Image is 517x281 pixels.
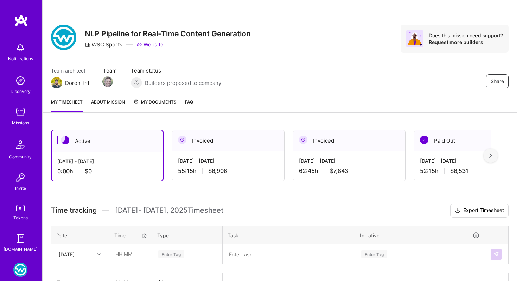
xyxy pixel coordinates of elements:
[59,250,75,258] div: [DATE]
[493,251,499,257] img: Submit
[9,153,32,161] div: Community
[131,67,221,74] span: Team status
[103,76,112,88] a: Team Member Avatar
[12,263,29,277] a: WSC Sports: NLP Pipeline for Real-Time Content Generation
[178,157,279,164] div: [DATE] - [DATE]
[133,98,177,106] span: My Documents
[223,226,355,244] th: Task
[16,205,25,211] img: tokens
[13,170,27,185] img: Invite
[85,168,92,175] span: $0
[13,41,27,55] img: bell
[450,204,509,218] button: Export Timesheet
[299,157,400,164] div: [DATE] - [DATE]
[102,76,113,87] img: Team Member Avatar
[51,98,83,112] a: My timesheet
[133,98,177,112] a: My Documents
[65,79,81,87] div: Doron
[51,77,62,88] img: Team Architect
[491,78,504,85] span: Share
[172,130,284,151] div: Invoiced
[13,74,27,88] img: discovery
[429,39,503,45] div: Request more builders
[486,74,509,88] button: Share
[51,67,89,74] span: Team architect
[136,41,164,48] a: Website
[361,249,387,260] div: Enter Tag
[420,136,428,144] img: Paid Out
[97,252,101,256] i: icon Chevron
[115,206,223,215] span: [DATE] - [DATE] , 2025 Timesheet
[13,231,27,245] img: guide book
[52,130,163,152] div: Active
[13,214,28,221] div: Tokens
[489,153,492,158] img: right
[91,98,125,112] a: About Mission
[145,79,221,87] span: Builders proposed to company
[429,32,503,39] div: Does this mission need support?
[450,167,468,175] span: $6,531
[61,136,69,144] img: Active
[15,185,26,192] div: Invite
[11,88,31,95] div: Discovery
[152,226,223,244] th: Type
[51,206,97,215] span: Time tracking
[13,105,27,119] img: teamwork
[13,263,27,277] img: WSC Sports: NLP Pipeline for Real-Time Content Generation
[406,30,423,47] img: Avatar
[360,231,480,239] div: Initiative
[12,119,29,126] div: Missions
[85,41,122,48] div: WSC Sports
[185,98,193,112] a: FAQ
[158,249,184,260] div: Enter Tag
[51,25,76,50] img: Company Logo
[110,245,152,263] input: HH:MM
[14,14,28,27] img: logo
[299,136,307,144] img: Invoiced
[299,167,400,175] div: 62:45 h
[51,226,109,244] th: Date
[178,167,279,175] div: 55:15 h
[57,168,157,175] div: 0:00 h
[178,136,186,144] img: Invoiced
[8,55,33,62] div: Notifications
[455,207,460,214] i: icon Download
[208,167,227,175] span: $6,906
[12,136,29,153] img: Community
[85,42,90,48] i: icon CompanyGray
[85,29,251,38] h3: NLP Pipeline for Real-Time Content Generation
[114,232,147,239] div: Time
[83,80,89,86] i: icon Mail
[103,67,117,74] span: Team
[330,167,348,175] span: $7,843
[57,157,157,165] div: [DATE] - [DATE]
[293,130,405,151] div: Invoiced
[4,245,38,253] div: [DOMAIN_NAME]
[131,77,142,88] img: Builders proposed to company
